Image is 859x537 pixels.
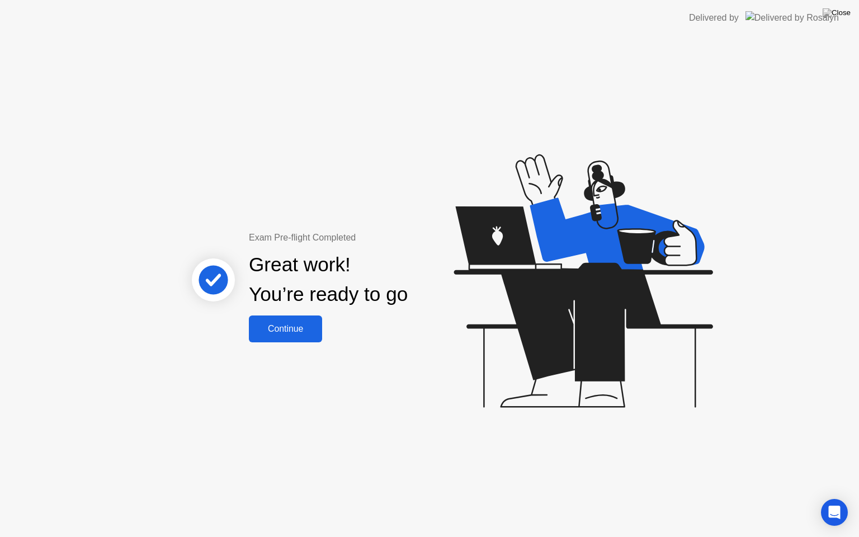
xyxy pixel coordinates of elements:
[249,315,322,342] button: Continue
[689,11,739,25] div: Delivered by
[823,8,851,17] img: Close
[745,11,839,24] img: Delivered by Rosalyn
[252,324,319,334] div: Continue
[249,231,480,244] div: Exam Pre-flight Completed
[821,499,848,526] div: Open Intercom Messenger
[249,250,408,309] div: Great work! You’re ready to go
